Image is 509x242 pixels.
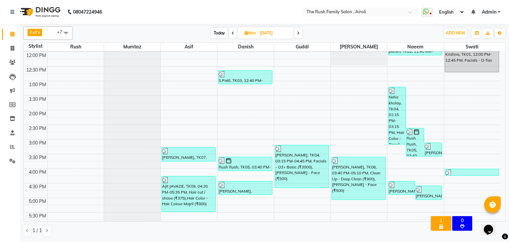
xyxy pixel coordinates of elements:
[28,183,47,190] div: 4:30 PM
[444,29,467,38] button: ADD NEW
[25,52,47,59] div: 12:00 PM
[332,157,385,200] div: [PERSON_NAME], TK06, 03:40 PM-05:10 PM, Clean Up - Deep Clean (₹900),[PERSON_NAME] - Face (₹500)
[424,143,442,156] div: [PERSON_NAME], TK06, 03:10 PM-03:40 PM, Hair Studio - Foam / Gel Shave (₹100)
[162,148,215,161] div: [PERSON_NAME], TK07, 03:20 PM-03:50 PM, Hair Studio - Foam / Gel Shave (₹100)
[161,43,217,51] span: Asif
[445,169,499,175] div: Somaiyaa, TK08, 04:05 PM-04:20 PM, Threading - Eye Brows (₹50)
[211,28,228,38] span: Today
[48,43,104,51] span: Rush
[388,87,406,144] div: Neha kholay, TK04, 01:15 PM-03:15 PM, Hair Color - Bread Color (₹400),Hair Color - Hair Colour Ma...
[406,128,424,156] div: Rush Rush, TK05, 02:40 PM-03:40 PM, Hair Studio - Hair Cut (₹250),Hair Studio - Hair Cut (₹250)
[446,30,465,35] span: ADD NEW
[331,43,387,51] span: [PERSON_NAME]
[28,169,47,176] div: 4:00 PM
[28,110,47,117] div: 2:00 PM
[481,215,502,235] iframe: chat widget
[28,125,47,132] div: 2:30 PM
[28,198,47,205] div: 5:00 PM
[29,30,37,35] span: Asif
[57,29,67,34] span: +7
[275,145,329,188] div: [PERSON_NAME], TK04, 03:15 PM-04:45 PM, Facials - O3+ Basic (₹3000),[PERSON_NAME] - Face (₹500)
[25,67,47,74] div: 12:30 PM
[162,176,215,212] div: Ajit JAVADE, TK09, 04:20 PM-05:35 PM, Hair cut / shave (₹375),Hair Color - Hair Colour Majril (₹800)
[32,227,42,234] span: 1 / 1
[218,181,272,195] div: [PERSON_NAME], TK3118137, 04:30 PM-05:00 PM, Hair cut / shave (₹375)
[258,28,291,38] input: 2025-09-01
[416,186,442,200] div: [PERSON_NAME], TK3737396, 04:40 PM-05:10 PM, Hair Studio - Hair Cut (₹250)
[388,181,415,195] div: [PERSON_NAME], TK3477233, 04:30 PM-05:00 PM, Hair cut / shave (₹375)
[28,140,47,147] div: 3:00 PM
[28,81,47,88] div: 1:00 PM
[243,30,258,35] span: Mon
[73,3,102,21] b: 08047224946
[28,154,47,161] div: 3:30 PM
[218,71,272,84] div: S Patil, TK03, 12:40 PM-01:10 PM, Hair Studio - Foam / Gel Shave (₹100)
[104,43,160,51] span: mumtaz
[454,217,471,223] div: 0
[17,3,62,21] img: logo
[218,157,272,171] div: Rush Rush, TK05, 03:40 PM-04:10 PM, Hair Studio - Hair Cut (₹250)
[274,43,330,51] span: Guddi
[28,96,47,103] div: 1:30 PM
[24,43,47,50] div: Stylist
[387,43,444,51] span: Naeem
[445,51,499,72] div: Krishna, TK01, 12:00 PM-12:45 PM, Facials - D-Tan
[217,43,274,51] span: Danish
[37,30,40,35] a: x
[482,9,496,16] span: Admin
[444,43,500,51] span: Swati
[432,217,450,223] div: 1
[28,212,47,219] div: 5:30 PM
